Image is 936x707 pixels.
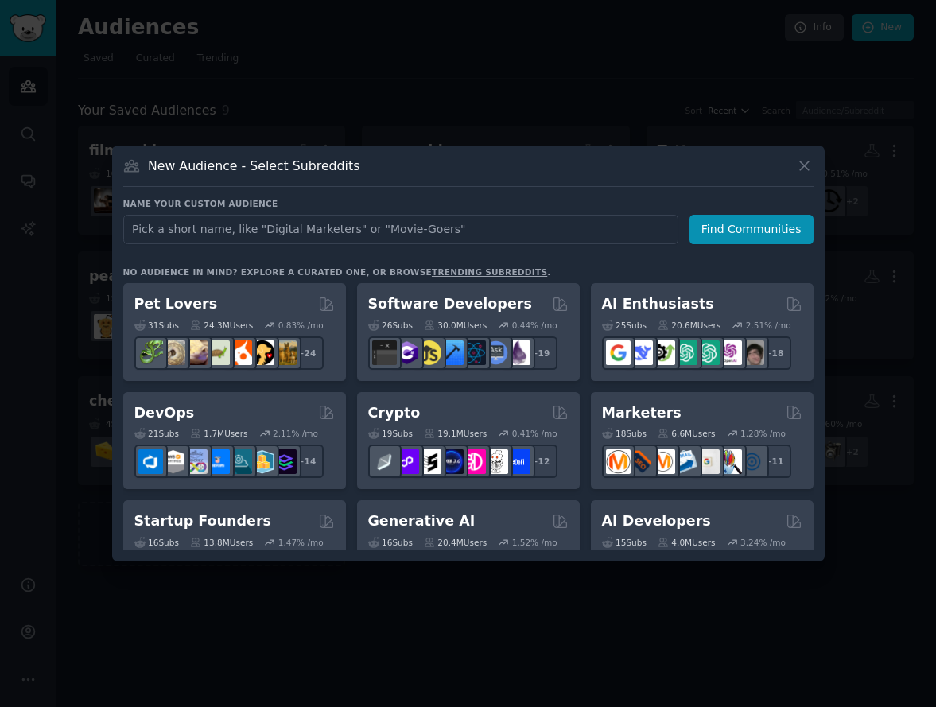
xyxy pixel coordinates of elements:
div: 0.44 % /mo [512,320,557,331]
img: AskMarketing [651,449,675,474]
div: 20.4M Users [424,537,487,548]
div: + 14 [290,445,324,478]
div: + 18 [758,336,791,370]
img: leopardgeckos [183,340,208,365]
img: AWS_Certified_Experts [161,449,185,474]
img: turtle [205,340,230,365]
img: googleads [695,449,720,474]
div: 3.24 % /mo [740,537,786,548]
img: Emailmarketing [673,449,697,474]
img: learnjavascript [417,340,441,365]
img: chatgpt_promptDesign [673,340,697,365]
h2: AI Enthusiasts [602,294,714,314]
img: MarketingResearch [717,449,742,474]
h2: Generative AI [368,511,476,531]
h2: Crypto [368,403,421,423]
img: software [372,340,397,365]
div: 26 Sub s [368,320,413,331]
a: trending subreddits [432,267,547,277]
div: + 12 [524,445,557,478]
div: 13.8M Users [190,537,253,548]
img: defiblockchain [461,449,486,474]
div: 1.52 % /mo [512,537,557,548]
img: reactnative [461,340,486,365]
img: aws_cdk [250,449,274,474]
div: 1.28 % /mo [740,428,786,439]
div: 31 Sub s [134,320,179,331]
img: bigseo [628,449,653,474]
div: + 11 [758,445,791,478]
div: 4.0M Users [658,537,716,548]
div: 15 Sub s [602,537,647,548]
img: PlatformEngineers [272,449,297,474]
div: 16 Sub s [134,537,179,548]
h2: AI Developers [602,511,711,531]
div: 0.41 % /mo [512,428,557,439]
img: AskComputerScience [484,340,508,365]
img: ethstaker [417,449,441,474]
div: + 24 [290,336,324,370]
div: No audience in mind? Explore a curated one, or browse . [123,266,551,278]
div: 0.83 % /mo [278,320,324,331]
div: + 19 [524,336,557,370]
div: 2.51 % /mo [746,320,791,331]
img: 0xPolygon [394,449,419,474]
img: dogbreed [272,340,297,365]
button: Find Communities [689,215,814,244]
img: azuredevops [138,449,163,474]
h2: Pet Lovers [134,294,218,314]
img: defi_ [506,449,530,474]
img: DeepSeek [628,340,653,365]
img: content_marketing [606,449,631,474]
h3: New Audience - Select Subreddits [148,157,359,174]
h2: Software Developers [368,294,532,314]
img: ballpython [161,340,185,365]
img: web3 [439,449,464,474]
img: elixir [506,340,530,365]
img: OnlineMarketing [740,449,764,474]
div: 1.47 % /mo [278,537,324,548]
div: 21 Sub s [134,428,179,439]
div: 30.0M Users [424,320,487,331]
img: GoogleGeminiAI [606,340,631,365]
div: 6.6M Users [658,428,716,439]
img: Docker_DevOps [183,449,208,474]
div: 2.11 % /mo [273,428,318,439]
img: AItoolsCatalog [651,340,675,365]
div: 19 Sub s [368,428,413,439]
h3: Name your custom audience [123,198,814,209]
img: chatgpt_prompts_ [695,340,720,365]
img: cockatiel [227,340,252,365]
div: 24.3M Users [190,320,253,331]
img: OpenAIDev [717,340,742,365]
div: 25 Sub s [602,320,647,331]
img: herpetology [138,340,163,365]
h2: Marketers [602,403,682,423]
img: platformengineering [227,449,252,474]
img: csharp [394,340,419,365]
div: 1.7M Users [190,428,248,439]
input: Pick a short name, like "Digital Marketers" or "Movie-Goers" [123,215,678,244]
img: ArtificalIntelligence [740,340,764,365]
div: 19.1M Users [424,428,487,439]
h2: DevOps [134,403,195,423]
img: DevOpsLinks [205,449,230,474]
div: 16 Sub s [368,537,413,548]
img: PetAdvice [250,340,274,365]
div: 20.6M Users [658,320,720,331]
img: iOSProgramming [439,340,464,365]
h2: Startup Founders [134,511,271,531]
img: ethfinance [372,449,397,474]
img: CryptoNews [484,449,508,474]
div: 18 Sub s [602,428,647,439]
